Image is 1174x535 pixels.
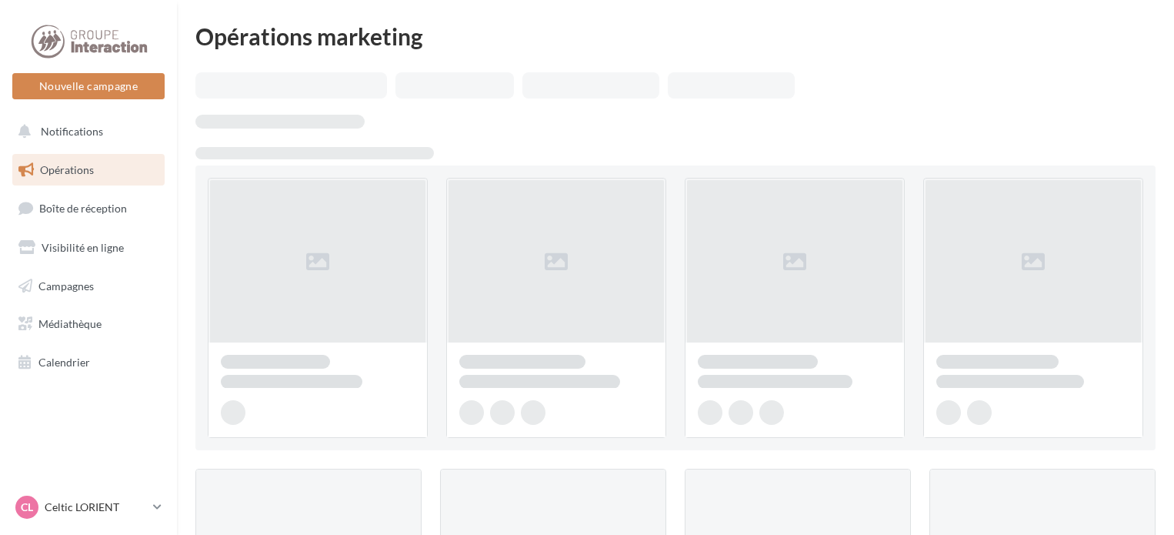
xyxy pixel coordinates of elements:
a: Opérations [9,154,168,186]
span: Calendrier [38,356,90,369]
span: CL [21,500,33,515]
span: Campagnes [38,279,94,292]
a: Campagnes [9,270,168,303]
a: Calendrier [9,346,168,379]
span: Médiathèque [38,317,102,330]
a: Boîte de réception [9,192,168,225]
div: Opérations marketing [195,25,1156,48]
button: Nouvelle campagne [12,73,165,99]
button: Notifications [9,115,162,148]
span: Opérations [40,163,94,176]
a: CL Celtic LORIENT [12,493,165,522]
span: Boîte de réception [39,202,127,215]
p: Celtic LORIENT [45,500,147,515]
span: Notifications [41,125,103,138]
a: Visibilité en ligne [9,232,168,264]
a: Médiathèque [9,308,168,340]
span: Visibilité en ligne [42,241,124,254]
